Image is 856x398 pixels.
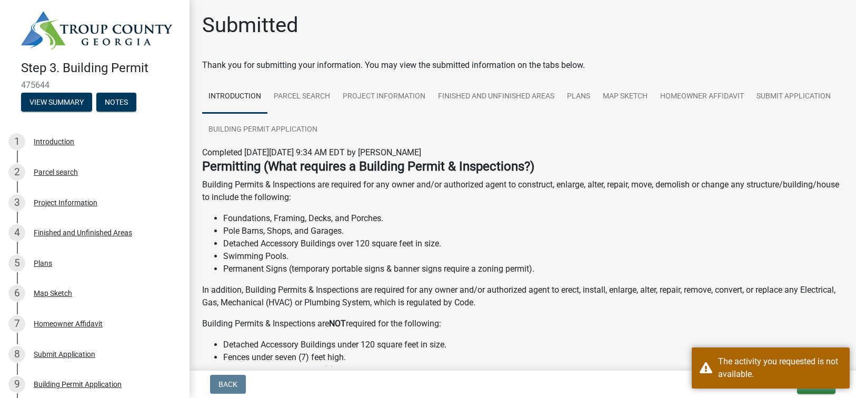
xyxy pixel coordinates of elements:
h4: Step 3. Building Permit [21,61,181,76]
div: Submit Application [34,351,95,358]
div: Finished and Unfinished Areas [34,229,132,236]
div: Map Sketch [34,290,72,297]
a: Project Information [336,80,432,114]
p: In addition, Building Permits & Inspections are required for any owner and/or authorized agent to... [202,284,843,309]
div: 3 [8,194,25,211]
div: Building Permit Application [34,381,122,388]
li: Detached Accessory Buildings over 120 square feet in size. [223,237,843,250]
strong: NOT [329,319,346,329]
wm-modal-confirm: Notes [96,98,136,107]
li: Retaining Walls under four (4) feet high. [223,364,843,376]
div: Thank you for submitting your information. You may view the submitted information on the tabs below. [202,59,843,72]
a: Introduction [202,80,267,114]
li: Swimming Pools. [223,250,843,263]
p: Building Permits & Inspections are required for any owner and/or authorized agent to construct, e... [202,178,843,204]
div: Parcel search [34,168,78,176]
div: Plans [34,260,52,267]
div: 9 [8,376,25,393]
div: The activity you requested is not available. [718,355,842,381]
div: 6 [8,285,25,302]
button: Back [210,375,246,394]
strong: Permitting (What requires a Building Permit & Inspections?) [202,159,534,174]
li: Pole Barns, Shops, and Garages. [223,225,843,237]
div: Homeowner Affidavit [34,320,103,327]
li: Permanent Signs (temporary portable signs & banner signs require a zoning permit). [223,263,843,275]
button: Notes [96,93,136,112]
div: 5 [8,255,25,272]
a: Homeowner Affidavit [654,80,750,114]
p: Building Permits & Inspections are required for the following: [202,317,843,330]
button: View Summary [21,93,92,112]
a: Plans [561,80,596,114]
li: Detached Accessory Buildings under 120 square feet in size. [223,339,843,351]
div: 1 [8,133,25,150]
a: Submit Application [750,80,837,114]
span: Completed [DATE][DATE] 9:34 AM EDT by [PERSON_NAME] [202,147,421,157]
a: Building Permit Application [202,113,324,147]
wm-modal-confirm: Summary [21,98,92,107]
span: 475644 [21,80,168,90]
a: Parcel search [267,80,336,114]
span: Back [218,380,237,389]
a: Map Sketch [596,80,654,114]
div: 4 [8,224,25,241]
li: Foundations, Framing, Decks, and Porches. [223,212,843,225]
img: Troup County, Georgia [21,11,173,49]
li: Fences under seven (7) feet high. [223,351,843,364]
a: Finished and Unfinished Areas [432,80,561,114]
div: Introduction [34,138,74,145]
div: Project Information [34,199,97,206]
div: 8 [8,346,25,363]
div: 7 [8,315,25,332]
h1: Submitted [202,13,298,38]
div: 2 [8,164,25,181]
